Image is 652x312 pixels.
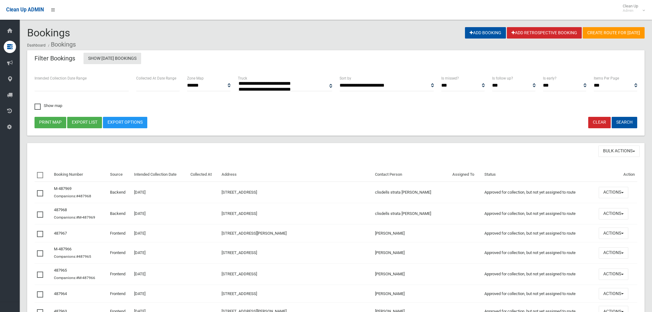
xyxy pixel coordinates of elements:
a: M-487966 [54,247,71,251]
a: #M-487969 [76,215,95,220]
span: Bookings [27,27,70,39]
td: [PERSON_NAME] [373,224,450,242]
a: #487965 [76,254,91,259]
a: Add Retrospective Booking [507,27,582,39]
small: Companions: [54,254,92,259]
span: Clean Up [620,4,644,13]
td: Frontend [108,264,132,285]
td: [DATE] [132,224,188,242]
th: Status [482,168,596,182]
td: Backend [108,182,132,203]
button: Actions [599,208,628,220]
a: 487965 [54,268,67,273]
a: Create route for [DATE] [583,27,645,39]
th: Action [596,168,637,182]
small: Companions: [54,276,96,280]
a: 487964 [54,291,67,296]
td: [DATE] [132,182,188,203]
td: [PERSON_NAME] [373,285,450,303]
label: Truck [238,75,247,82]
td: [PERSON_NAME] [373,264,450,285]
td: clisdells strata [PERSON_NAME] [373,182,450,203]
a: 487967 [54,231,67,236]
th: Collected At [188,168,219,182]
th: Assigned To [450,168,482,182]
a: M-487969 [54,186,71,191]
a: [STREET_ADDRESS] [222,272,257,276]
small: Companions: [54,194,92,198]
header: Filter Bookings [27,52,83,64]
small: Companions: [54,215,96,220]
a: [STREET_ADDRESS][PERSON_NAME] [222,231,287,236]
button: Search [612,117,637,128]
button: Print map [35,117,66,128]
small: Admin [623,8,638,13]
td: [PERSON_NAME] [373,242,450,264]
td: [DATE] [132,285,188,303]
td: Approved for collection, but not yet assigned to route [482,285,596,303]
button: Actions [599,187,628,198]
button: Actions [599,247,628,259]
td: Frontend [108,285,132,303]
td: Approved for collection, but not yet assigned to route [482,182,596,203]
td: [DATE] [132,203,188,224]
td: Approved for collection, but not yet assigned to route [482,203,596,224]
th: Intended Collection Date [132,168,188,182]
td: clisdells strata [PERSON_NAME] [373,203,450,224]
td: Approved for collection, but not yet assigned to route [482,242,596,264]
span: Clean Up ADMIN [6,7,44,13]
span: Show map [35,104,62,108]
a: #M-487966 [76,276,95,280]
button: Actions [599,288,628,299]
th: Booking Number [51,168,108,182]
a: Clear [588,117,611,128]
td: [DATE] [132,242,188,264]
a: [STREET_ADDRESS] [222,250,257,255]
td: [DATE] [132,264,188,285]
td: Backend [108,203,132,224]
button: Actions [599,228,628,239]
a: [STREET_ADDRESS] [222,190,257,195]
th: Contact Person [373,168,450,182]
button: Actions [599,269,628,280]
a: #487968 [76,194,91,198]
a: Show [DATE] Bookings [84,53,141,64]
a: [STREET_ADDRESS] [222,211,257,216]
button: Export list [67,117,102,128]
a: Export Options [103,117,147,128]
a: Add Booking [465,27,506,39]
th: Address [219,168,373,182]
a: [STREET_ADDRESS] [222,291,257,296]
td: Frontend [108,224,132,242]
th: Source [108,168,132,182]
button: Bulk Actions [598,146,640,157]
td: Frontend [108,242,132,264]
a: Dashboard [27,43,46,47]
td: Approved for collection, but not yet assigned to route [482,264,596,285]
a: 487968 [54,207,67,212]
td: Approved for collection, but not yet assigned to route [482,224,596,242]
li: Bookings [47,39,76,50]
